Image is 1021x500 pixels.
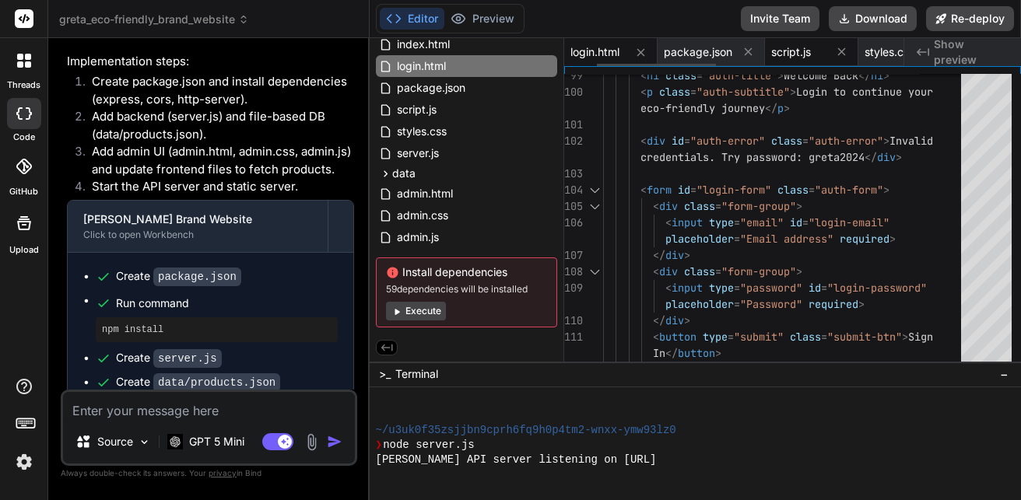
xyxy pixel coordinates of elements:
[709,215,734,229] span: type
[395,184,454,203] span: admin.html
[684,313,690,327] span: >
[734,297,740,311] span: =
[690,183,696,197] span: =
[653,346,665,360] span: In
[653,199,659,213] span: <
[715,264,721,278] span: =
[672,134,684,148] span: id
[153,267,241,286] code: package.json
[395,122,448,141] span: styles.css
[1000,366,1009,382] span: −
[740,297,802,311] span: "Password"
[116,268,241,285] div: Create
[386,283,547,295] span: 59 dependencies will be installed
[809,134,883,148] span: "auth-error"
[395,366,438,382] span: Terminal
[684,248,690,262] span: >
[684,199,715,213] span: class
[896,150,902,164] span: >
[665,313,684,327] span: div
[564,329,583,345] div: 111
[734,330,784,344] span: "submit"
[709,281,734,295] span: type
[815,183,883,197] span: "auth-form"
[564,313,583,329] div: 110
[672,215,703,229] span: input
[665,346,678,360] span: </
[7,79,40,92] label: threads
[659,85,690,99] span: class
[9,243,39,257] label: Upload
[734,232,740,246] span: =
[68,201,328,252] button: [PERSON_NAME] Brand WebsiteClick to open Workbench
[97,434,133,449] p: Source
[79,108,354,143] li: Add backend (server.js) and file-based DB (data/products.json).
[840,232,889,246] span: required
[189,434,244,449] p: GPT 5 Mini
[79,143,354,178] li: Add admin UI (admin.html, admin.css, admin.js) and update frontend files to fetch products.
[564,133,583,149] div: 102
[802,134,809,148] span: =
[167,434,183,449] img: GPT 5 Mini
[653,330,659,344] span: <
[790,330,821,344] span: class
[386,302,446,320] button: Execute
[740,232,833,246] span: "Email address"
[584,198,605,215] div: Click to collapse the range.
[659,199,678,213] span: div
[889,134,933,148] span: Invalid
[653,248,665,262] span: </
[444,8,521,30] button: Preview
[740,281,802,295] span: "password"
[672,281,703,295] span: input
[802,215,809,229] span: =
[865,44,914,60] span: styles.css
[665,281,672,295] span: <
[771,44,811,60] span: script.js
[777,183,809,197] span: class
[696,85,790,99] span: "auth-subtitle"
[784,101,790,115] span: >
[59,12,249,27] span: greta_eco-friendly_brand_website
[902,330,908,344] span: >
[771,134,802,148] span: class
[647,134,665,148] span: div
[715,199,721,213] span: =
[821,281,827,295] span: =
[640,85,647,99] span: <
[721,199,796,213] span: "form-group"
[997,362,1012,386] button: −
[858,297,865,311] span: >
[564,215,583,231] div: 106
[809,281,821,295] span: id
[809,297,858,311] span: required
[376,438,384,453] span: ❯
[395,206,450,225] span: admin.css
[379,366,391,382] span: >_
[564,247,583,264] div: 107
[684,134,690,148] span: =
[883,134,889,148] span: >
[564,264,583,280] div: 108
[821,330,827,344] span: =
[116,374,280,390] div: Create
[740,215,784,229] span: "email"
[665,297,734,311] span: placeholder
[327,434,342,449] img: icon
[79,178,354,200] li: Start the API server and static server.
[564,84,583,100] div: 100
[664,44,732,60] span: package.json
[796,199,802,213] span: >
[883,183,889,197] span: >
[395,57,447,75] span: login.html
[703,330,728,344] span: type
[734,281,740,295] span: =
[741,6,819,31] button: Invite Team
[61,466,357,481] p: Always double-check its answers. Your in Bind
[926,6,1014,31] button: Re-deploy
[83,229,312,241] div: Click to open Workbench
[209,468,237,477] span: privacy
[640,150,865,164] span: credentials. Try password: greta2024
[908,330,933,344] span: Sign
[376,423,676,438] span: ~/u3uk0f35zsjjbn9cprh6fq9h0p4tm2-wnxx-ymw93lz0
